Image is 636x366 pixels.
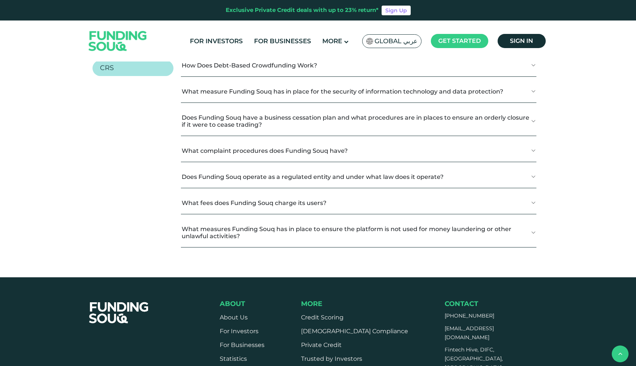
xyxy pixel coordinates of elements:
button: What measure Funding Souq has in place for the security of information technology and data protec... [181,81,536,102]
a: For Investors [220,328,259,335]
a: [PHONE_NUMBER] [445,312,494,319]
a: CRS [93,60,174,76]
img: SA Flag [366,38,373,44]
span: Get started [438,37,481,44]
a: Trusted by Investors [301,355,362,362]
h2: CRS [100,64,114,72]
a: Statistics [220,355,247,362]
span: Global عربي [375,37,417,45]
button: What measures Funding Souq has in place to ensure the platform is not used for money laundering o... [181,218,536,247]
button: How Does Debt-Based Crowdfunding Work? [181,54,536,76]
a: About Us [220,314,248,321]
button: Does Funding Souq have a business cessation plan and what procedures are in places to ensure an o... [181,107,536,136]
a: For Businesses [252,35,313,47]
a: For Investors [188,35,245,47]
button: What complaint procedures does Funding Souq have? [181,140,536,162]
span: Sign in [510,37,533,44]
a: For Businesses [220,341,264,348]
a: Sign Up [382,6,411,15]
button: Does Funding Souq operate as a regulated entity and under what law does it operate? [181,166,536,188]
img: Logo [81,22,154,60]
div: About [220,300,264,308]
div: Exclusive Private Credit deals with up to 23% return* [226,6,379,15]
span: More [301,300,322,308]
span: Contact [445,300,478,308]
img: FooterLogo [82,293,156,332]
a: [DEMOGRAPHIC_DATA] Compliance [301,328,408,335]
span: More [322,37,342,45]
a: Credit Scoring [301,314,344,321]
a: [EMAIL_ADDRESS][DOMAIN_NAME] [445,325,494,341]
a: Private Credit [301,341,342,348]
button: What fees does Funding Souq charge its users? [181,192,536,214]
button: back [612,346,629,362]
a: Sign in [498,34,546,48]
